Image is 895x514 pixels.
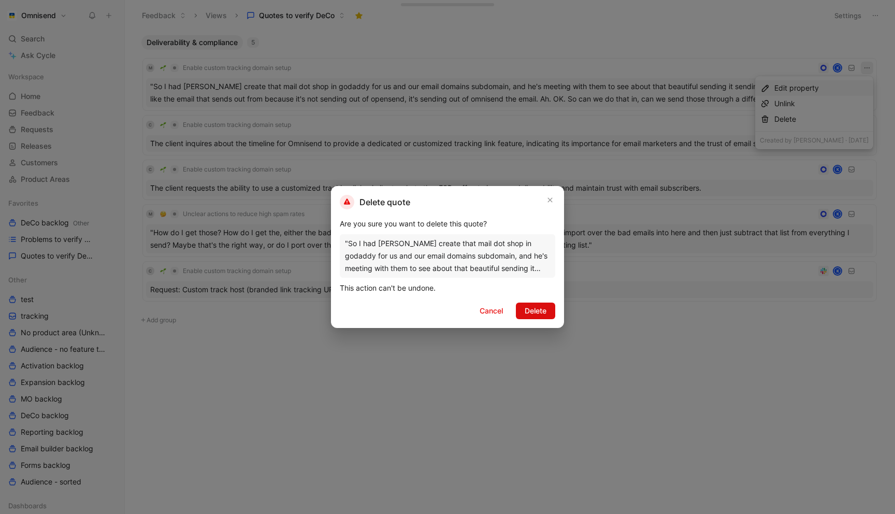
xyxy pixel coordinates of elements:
div: "So I had [PERSON_NAME] create that mail dot shop in godaddy for us and our email domains subdoma... [345,237,550,275]
button: Cancel [471,303,512,319]
h2: Delete quote [340,195,410,209]
span: Cancel [480,305,503,317]
button: Delete [516,303,555,319]
span: Delete [525,305,546,317]
div: Are you sure you want to delete this quote? This action can't be undone. [340,218,555,294]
